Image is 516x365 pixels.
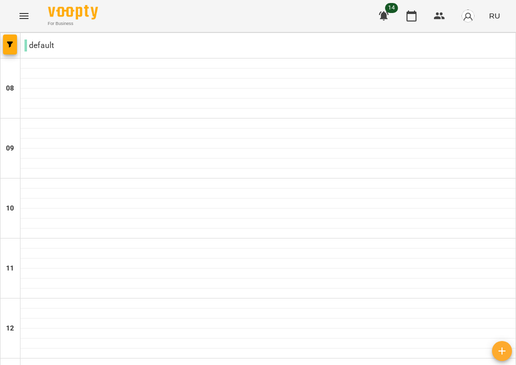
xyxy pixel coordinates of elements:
[485,6,504,25] button: RU
[489,10,500,21] span: RU
[6,203,14,214] h6: 10
[461,9,475,23] img: avatar_s.png
[6,143,14,154] h6: 09
[48,5,98,19] img: Voopty Logo
[6,83,14,94] h6: 08
[6,323,14,334] h6: 12
[48,20,98,27] span: For Business
[492,341,512,361] button: Добавить урок
[24,39,54,51] p: default
[385,3,398,13] span: 14
[6,263,14,274] h6: 11
[12,4,36,28] button: Menu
